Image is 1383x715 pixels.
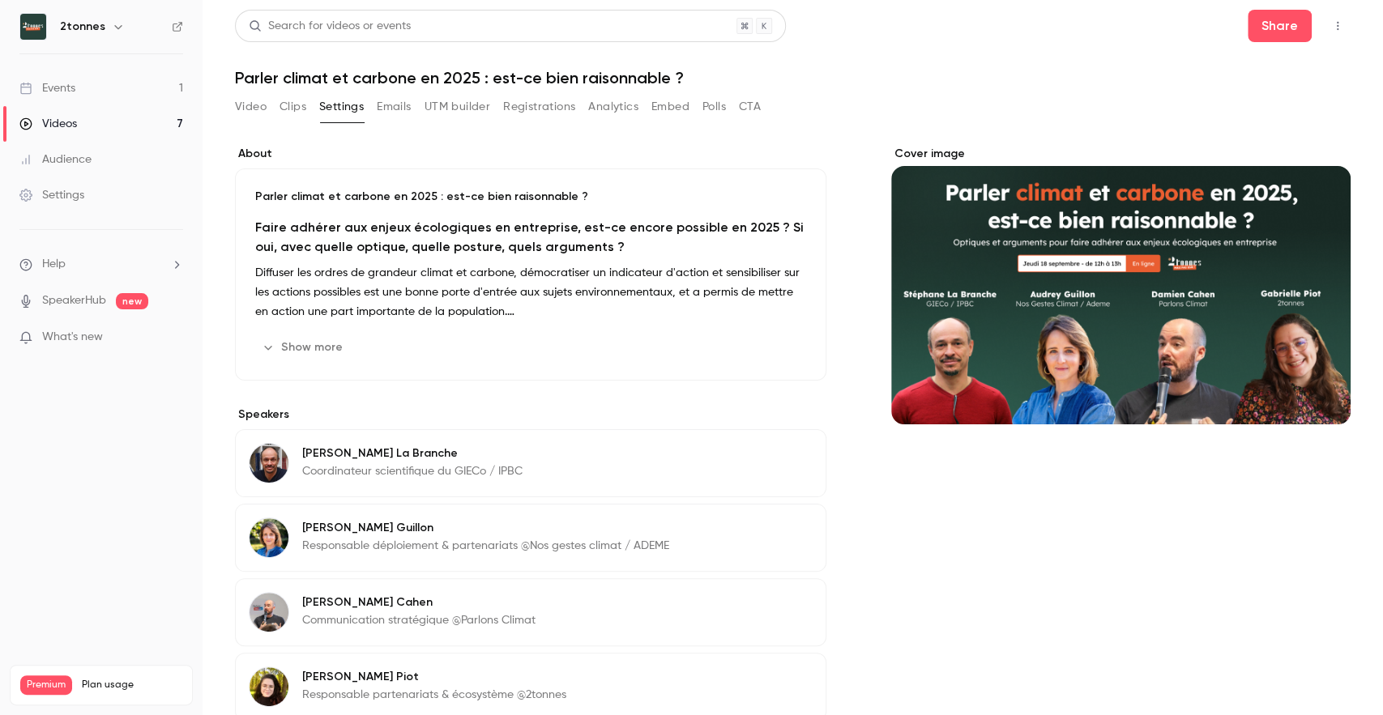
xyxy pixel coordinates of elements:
[235,68,1351,87] h1: Parler climat et carbone en 2025 : est-ce bien raisonnable ?
[302,538,669,554] p: Responsable déploiement & partenariats @Nos gestes climat / ADEME
[42,256,66,273] span: Help
[235,504,826,572] div: Audrey Guillon[PERSON_NAME] GuillonResponsable déploiement & partenariats @Nos gestes climat / ADEME
[739,94,761,120] button: CTA
[302,594,536,611] p: [PERSON_NAME] Cahen
[19,116,77,132] div: Videos
[235,146,826,162] label: About
[250,518,288,557] img: Audrey Guillon
[235,429,826,497] div: Stéphane La Branche[PERSON_NAME] La BrancheCoordinateur scientifique du GIECo / IPBC
[250,593,288,632] img: Damien Cahen
[891,146,1351,162] label: Cover image
[302,463,523,479] p: Coordinateur scientifique du GIECo / IPBC
[19,256,183,273] li: help-dropdown-opener
[319,94,364,120] button: Settings
[42,329,103,346] span: What's new
[235,94,267,120] button: Video
[702,94,726,120] button: Polls
[255,263,806,321] p: Diffuser les ordres de grandeur climat et carbone, démocratiser un indicateur d'action et sensibi...
[250,444,288,483] img: Stéphane La Branche
[1325,13,1351,39] button: Top Bar Actions
[235,578,826,646] div: Damien Cahen[PERSON_NAME] CahenCommunication stratégique @Parlons Climat
[651,94,689,120] button: Embed
[60,19,105,35] h6: 2tonnes
[19,80,75,96] div: Events
[20,675,72,695] span: Premium
[250,667,288,706] img: Gabrielle Piot
[255,189,806,205] p: Parler climat et carbone en 2025 : est-ce bien raisonnable ?
[588,94,638,120] button: Analytics
[280,94,306,120] button: Clips
[425,94,490,120] button: UTM builder
[20,14,46,40] img: 2tonnes
[255,334,352,360] button: Show more
[891,146,1351,424] section: Cover image
[116,293,148,309] span: new
[164,330,183,345] iframe: Noticeable Trigger
[235,406,826,423] label: Speakers
[302,520,669,536] p: [PERSON_NAME] Guillon
[302,612,536,628] p: Communication stratégique @Parlons Climat
[302,687,566,703] p: Responsable partenariats & écosystème @2tonnes
[42,292,106,309] a: SpeakerHub
[377,94,411,120] button: Emails
[302,445,523,462] p: [PERSON_NAME] La Branche
[19,187,84,203] div: Settings
[255,218,806,257] h2: Faire adhérer aux enjeux écologiques en entreprise, est-ce encore possible en 2025 ? Si oui, avec...
[1248,10,1312,42] button: Share
[19,151,92,168] div: Audience
[503,94,575,120] button: Registrations
[302,669,566,685] p: [PERSON_NAME] Piot
[82,679,182,692] span: Plan usage
[249,18,411,35] div: Search for videos or events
